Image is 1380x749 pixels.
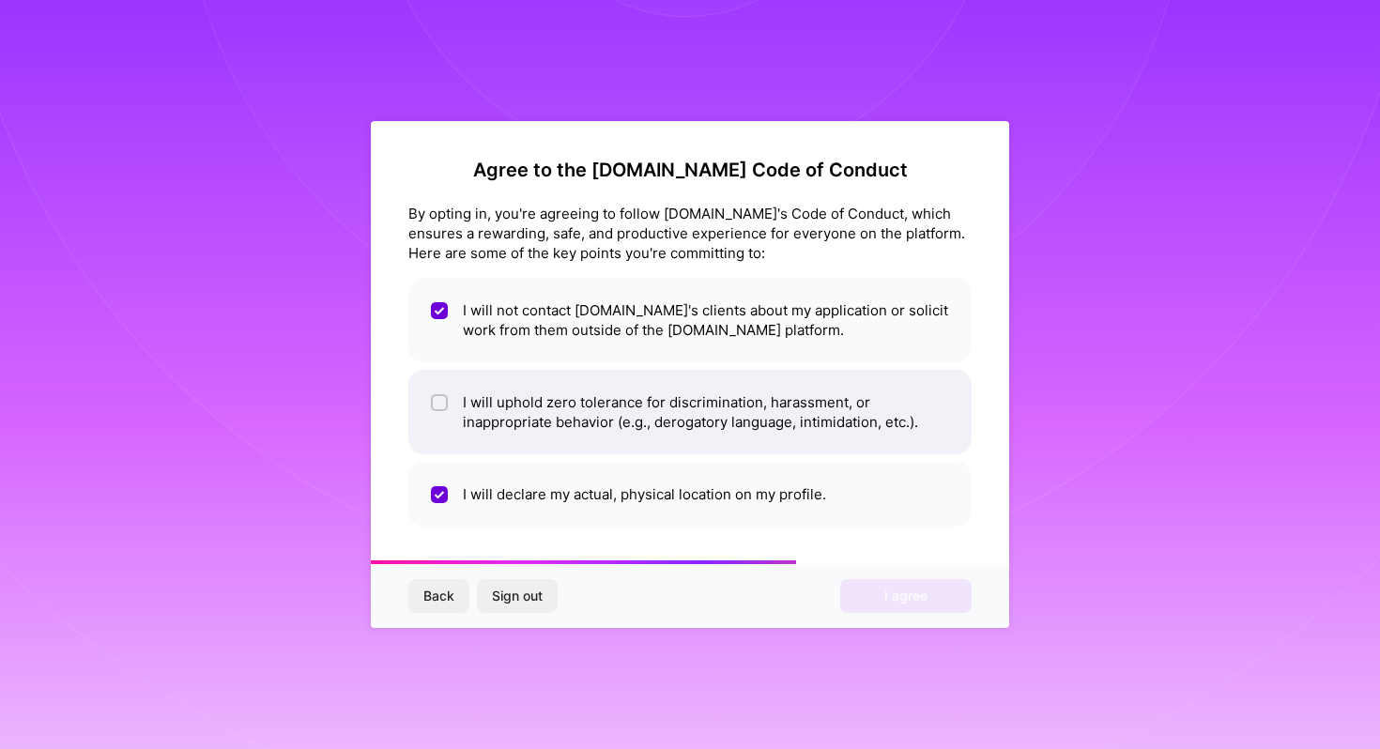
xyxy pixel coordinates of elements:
li: I will not contact [DOMAIN_NAME]'s clients about my application or solicit work from them outside... [408,278,972,362]
div: By opting in, you're agreeing to follow [DOMAIN_NAME]'s Code of Conduct, which ensures a rewardin... [408,204,972,263]
button: Back [408,579,469,613]
li: I will declare my actual, physical location on my profile. [408,462,972,527]
span: Sign out [492,587,543,605]
span: Back [423,587,454,605]
h2: Agree to the [DOMAIN_NAME] Code of Conduct [408,159,972,181]
button: Sign out [477,579,558,613]
li: I will uphold zero tolerance for discrimination, harassment, or inappropriate behavior (e.g., der... [408,370,972,454]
